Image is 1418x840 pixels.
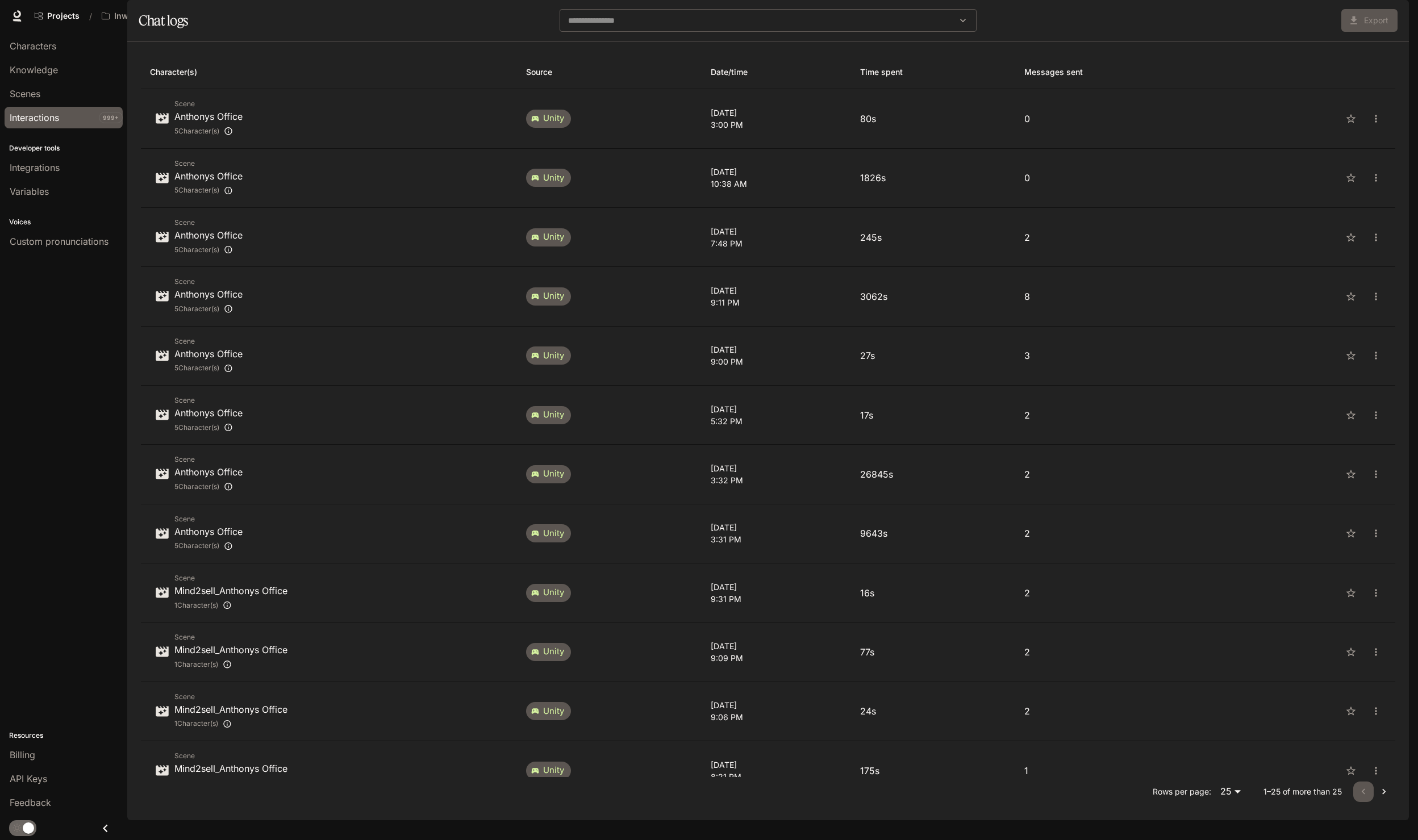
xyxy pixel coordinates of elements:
button: close [1366,523,1386,544]
button: Favorite [1341,701,1361,721]
p: [DATE] [711,759,842,771]
p: 24s [860,704,1007,718]
p: Anthonys Office [174,525,243,538]
span: Scene [174,513,243,525]
p: 1 [1024,764,1213,778]
p: 2 [1024,586,1213,600]
p: 27s [860,349,1007,362]
p: 3062s [860,290,1007,303]
button: Favorite [1341,642,1361,662]
p: 5:32 PM [711,415,842,427]
span: Scene [174,632,287,643]
span: Scene [174,276,243,287]
button: close [1366,405,1386,425]
span: Scene [174,158,243,169]
button: close [1366,642,1386,662]
p: 9:31 PM [711,593,842,605]
p: 245s [860,231,1007,244]
p: 80s [860,112,1007,126]
span: unity [536,112,571,124]
p: Anthonys Office [174,465,243,479]
div: Dr. Ioan Marinescu [174,775,287,791]
div: Anthony, Anthony_web, Game Master, Andrew, Anthony_FX_web [174,123,243,139]
p: Anthonys Office [174,169,243,183]
p: Anthonys Office [174,228,243,242]
p: 8:21 PM [711,771,842,783]
span: unity [536,350,571,362]
button: Favorite [1341,523,1361,544]
button: Favorite [1341,405,1361,425]
p: Anthonys Office [174,110,243,123]
p: 2 [1024,526,1213,540]
p: 2 [1024,467,1213,481]
span: unity [536,409,571,421]
div: Anthony, Anthony_web, Game Master, Andrew, Anthony_FX_web [174,361,243,376]
p: 3:00 PM [711,119,842,131]
th: Character(s) [141,55,517,89]
p: 16s [860,586,1007,600]
div: Anthony, Anthony_web, Game Master, Andrew, Anthony_FX_web [174,183,243,198]
span: Scene [174,572,287,584]
a: Go to projects [30,5,85,27]
button: close [1366,345,1386,366]
span: Scene [174,691,287,703]
span: 5 Character(s) [174,362,219,374]
p: 9:00 PM [711,356,842,367]
button: Favorite [1341,168,1361,188]
span: 1 Character(s) [174,659,218,670]
p: [DATE] [711,521,842,533]
button: Favorite [1341,464,1361,484]
p: [DATE] [711,344,842,356]
p: Anthonys Office [174,287,243,301]
span: 1 Character(s) [174,600,218,611]
button: close [1366,168,1386,188]
span: 5 Character(s) [174,126,219,137]
p: 77s [860,645,1007,659]
span: unity [536,290,571,302]
span: 5 Character(s) [174,303,219,315]
p: 9643s [860,526,1007,540]
span: unity [536,587,571,599]
div: Dr. Ioan Marinescu [174,716,287,732]
p: 9:11 PM [711,296,842,308]
p: 3:32 PM [711,474,842,486]
button: All workspaces [97,5,195,27]
p: 175s [860,764,1007,778]
p: [DATE] [711,225,842,237]
span: Scene [174,454,243,465]
p: 0 [1024,171,1213,185]
p: 0 [1024,112,1213,126]
span: Coming soon [1341,14,1398,25]
p: Anthonys Office [174,406,243,420]
span: 5 Character(s) [174,540,219,551]
span: Scene [174,750,287,762]
p: 9:06 PM [711,711,842,723]
span: 1 Character(s) [174,718,218,729]
button: Open [955,12,971,28]
span: Projects [47,11,80,21]
span: unity [536,705,571,717]
button: close [1366,108,1386,129]
span: 5 Character(s) [174,244,219,256]
span: Scene [174,395,243,406]
span: unity [536,468,571,480]
button: Favorite [1341,108,1361,129]
p: [DATE] [711,640,842,652]
span: Scene [174,217,243,228]
button: close [1366,286,1386,307]
p: 26845s [860,467,1007,481]
p: 2 [1024,231,1213,244]
p: 9:09 PM [711,652,842,664]
span: 5 Character(s) [174,185,219,196]
span: unity [536,646,571,658]
p: Inworld AI Demos [114,11,178,21]
span: Scene [174,336,243,347]
p: 3 [1024,349,1213,362]
button: close [1366,227,1386,248]
p: [DATE] [711,285,842,296]
div: 25 [1216,783,1245,801]
div: Anthony, Anthony_web, Game Master, Andrew, Anthony_FX_web [174,301,243,316]
p: Anthonys Office [174,347,243,361]
button: Favorite [1341,760,1361,781]
p: 17s [860,408,1007,422]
